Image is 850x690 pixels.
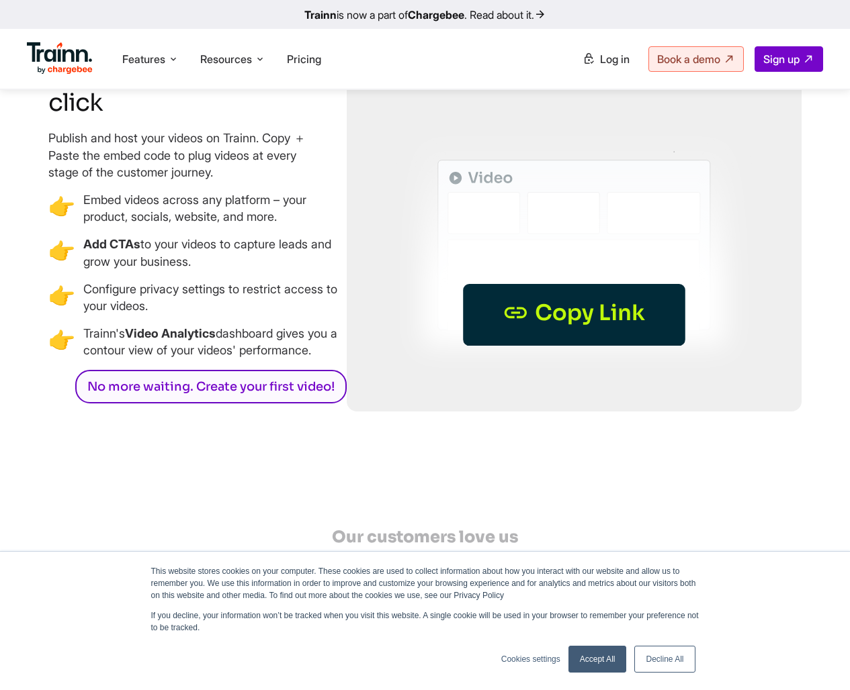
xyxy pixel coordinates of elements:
p: Configure privacy settings to restrict access to your videos. [83,281,347,314]
a: No more waiting. Create your first video! [75,370,347,403]
a: Sign up [755,46,823,72]
img: Trainn Logo [27,42,93,75]
span: 👉 [48,325,75,358]
b: Trainn [304,8,337,21]
span: Resources [200,52,252,66]
img: video-share.svg [347,58,802,411]
a: Book a demo [648,46,744,72]
p: to your videos to capture leads and grow your business. [83,236,347,269]
b: Chargebee [408,8,464,21]
b: Video Analytics [125,326,216,340]
span: 👉 [48,281,75,314]
a: Cookies settings [501,653,560,665]
p: If you decline, your information won’t be tracked when you visit this website. A single cookie wi... [151,609,699,634]
p: Trainn's dashboard gives you a contour view of your videos' performance. [83,325,347,358]
span: Book a demo [657,52,720,66]
span: 👉 [48,236,75,269]
b: Add CTAs [83,237,140,251]
span: Sign up [763,52,800,66]
a: Pricing [287,52,321,66]
a: Log in [575,47,638,71]
span: 👉 [48,191,75,225]
p: This website stores cookies on your computer. These cookies are used to collect information about... [151,565,699,601]
a: Decline All [634,646,695,673]
span: Features [122,52,165,66]
span: Log in [600,52,630,66]
p: Embed videos across any platform – your product, socials, website, and more. [83,191,347,225]
span: Our customers love us [332,527,518,547]
p: Publish and host your videos on Trainn. Copy ＋ Paste the embed code to plug videos at every stage... [48,130,324,181]
a: Accept All [568,646,627,673]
